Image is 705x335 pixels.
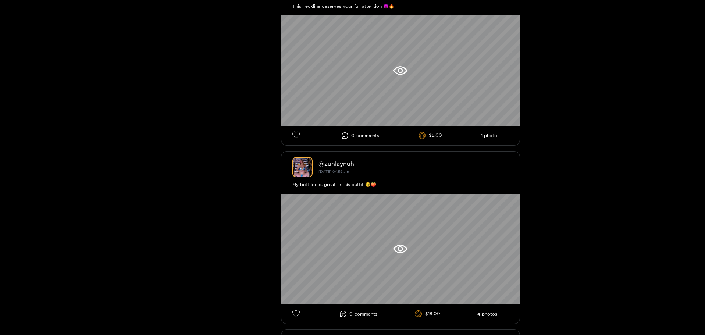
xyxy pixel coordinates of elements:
[342,132,379,139] li: 0
[415,310,440,318] li: $18.00
[355,311,377,317] span: comment s
[477,311,497,317] li: 4 photos
[292,181,509,188] div: My butt looks great in this outfit 😏🍑
[481,133,497,138] li: 1 photo
[340,311,377,317] li: 0
[318,170,349,174] small: [DATE] 04:59 am
[292,157,313,177] img: zuhlaynuh
[292,3,509,10] div: This neckline deserves your full attention 😈🔥
[318,160,509,167] div: @ zuhlaynuh
[419,132,442,139] li: $5.00
[356,133,379,138] span: comment s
